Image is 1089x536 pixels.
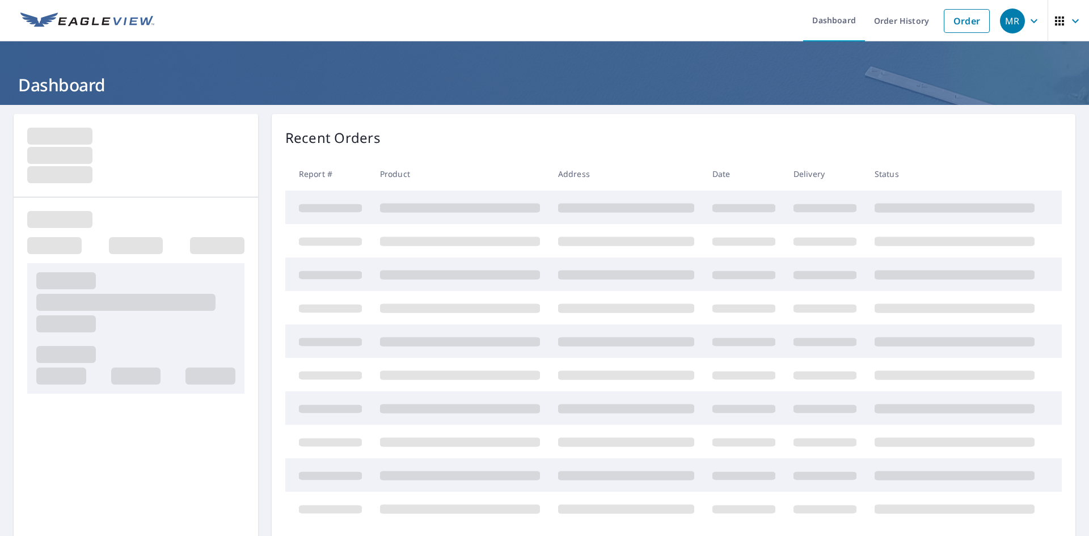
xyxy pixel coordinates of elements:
th: Product [371,157,549,191]
th: Status [866,157,1044,191]
th: Address [549,157,703,191]
a: Order [944,9,990,33]
th: Delivery [784,157,866,191]
th: Report # [285,157,371,191]
div: MR [1000,9,1025,33]
p: Recent Orders [285,128,381,148]
th: Date [703,157,784,191]
h1: Dashboard [14,73,1075,96]
img: EV Logo [20,12,154,29]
